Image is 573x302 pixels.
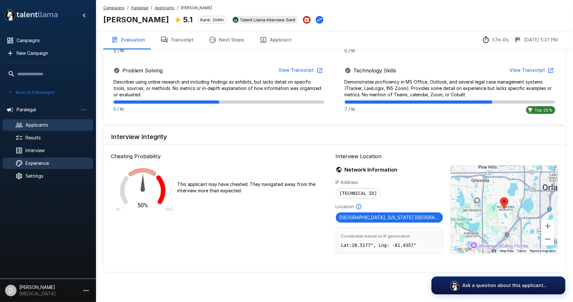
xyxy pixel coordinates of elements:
[131,5,148,10] u: Paralegal
[117,106,124,113] span: / 10
[122,67,163,74] p: Problem Solving
[345,79,555,98] p: Demonstrates proficiency in MS Office, Outlook, and several legal case management systems (Tracke...
[252,31,299,49] button: Applicant
[231,16,298,24] div: View profile in UKG
[341,242,437,248] p: Lat: 28.5177 °, Lng: -81.4357 °
[500,249,513,253] button: Map Data
[345,106,348,113] p: 7
[165,208,173,211] text: 100%
[103,132,565,142] h6: Interview Integrity
[336,152,558,160] p: Interview Location
[356,203,362,210] svg: Based on IP Address and not guaranteed to be accurate
[103,5,125,10] u: Campaigns
[116,208,120,211] text: 0%
[532,107,555,113] span: Top 25%
[151,5,152,11] span: /
[514,36,558,44] div: The date and time when the interview was completed
[336,191,381,196] span: [TECHNICAL_ID]
[127,5,129,11] span: /
[341,233,437,239] span: Coordinates based on IP geolocation
[198,17,226,22] span: Rank: 206th
[349,106,355,113] span: / 10
[237,17,298,22] span: Talent Llama Interview Sent
[345,48,348,54] p: 6
[303,16,311,24] button: Archive Applicant
[153,31,201,49] button: Transcript
[452,245,474,253] a: Open this area in Google Maps (opens a new window)
[336,179,443,186] p: IP Address
[492,249,496,253] button: Keyboard shortcuts
[541,220,554,232] button: Zoom in
[524,37,558,43] p: [DATE] 5:27 PM
[482,36,509,44] div: The time between starting and completing the interview
[316,16,323,24] button: Change Stage
[336,215,443,220] span: [GEOGRAPHIC_DATA], [US_STATE] [GEOGRAPHIC_DATA]
[233,17,239,23] img: ukg_logo.jpeg
[349,48,355,54] span: / 10
[530,249,555,253] a: Report a map error
[137,202,148,209] text: 50%
[201,31,252,49] button: Next Steps
[103,15,169,24] b: [PERSON_NAME]
[492,37,509,43] p: 57m 41s
[517,249,526,253] a: Terms (opens in new tab)
[541,233,554,246] button: Zoom out
[155,5,174,10] u: Applicants
[114,48,116,54] p: 6
[336,203,354,210] p: Location
[507,64,555,76] button: View Transcript
[177,5,178,11] span: /
[118,48,124,54] span: / 10
[450,280,460,291] img: logo_glasses@2x.png
[462,282,547,289] p: Ask a question about this applicant...
[336,165,443,174] h6: Network Information
[276,64,324,76] button: View Transcript
[431,276,565,294] button: Ask a question about this applicant...
[103,31,153,49] button: Evaluation
[183,15,193,24] b: 5.1
[354,67,396,74] p: Technology Skills
[177,181,333,194] p: This applicant may have cheated. They navigated away from the interview more than expected.
[181,5,212,11] span: [PERSON_NAME]
[114,106,116,113] p: 5
[111,152,333,160] p: Cheating Probability
[452,245,474,253] img: Google
[114,79,324,98] p: Describes using online research and including findings as exhibits, but lacks detail on specific ...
